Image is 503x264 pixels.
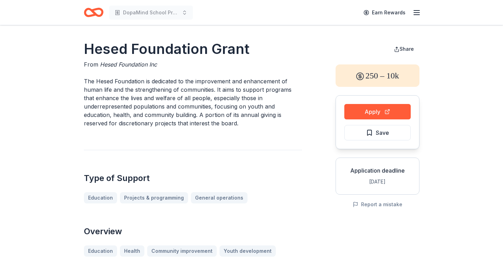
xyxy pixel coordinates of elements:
[388,42,419,56] button: Share
[344,104,411,119] button: Apply
[336,64,419,87] div: 250 – 10k
[84,39,302,59] h1: Hesed Foundation Grant
[84,192,117,203] a: Education
[109,6,193,20] button: DopaMind School Programs and Assemblies
[359,6,410,19] a: Earn Rewards
[353,200,402,209] button: Report a mistake
[344,125,411,140] button: Save
[342,166,414,175] div: Application deadline
[84,226,302,237] h2: Overview
[84,173,302,184] h2: Type of Support
[84,4,103,21] a: Home
[191,192,247,203] a: General operations
[84,77,302,127] p: The Hesed Foundation is dedicated to the improvement and enhancement of human life and the streng...
[123,8,179,17] span: DopaMind School Programs and Assemblies
[100,61,157,68] span: Hesed Foundation Inc
[376,128,389,137] span: Save
[84,60,302,69] div: From
[120,192,188,203] a: Projects & programming
[400,46,414,52] span: Share
[342,178,414,186] div: [DATE]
